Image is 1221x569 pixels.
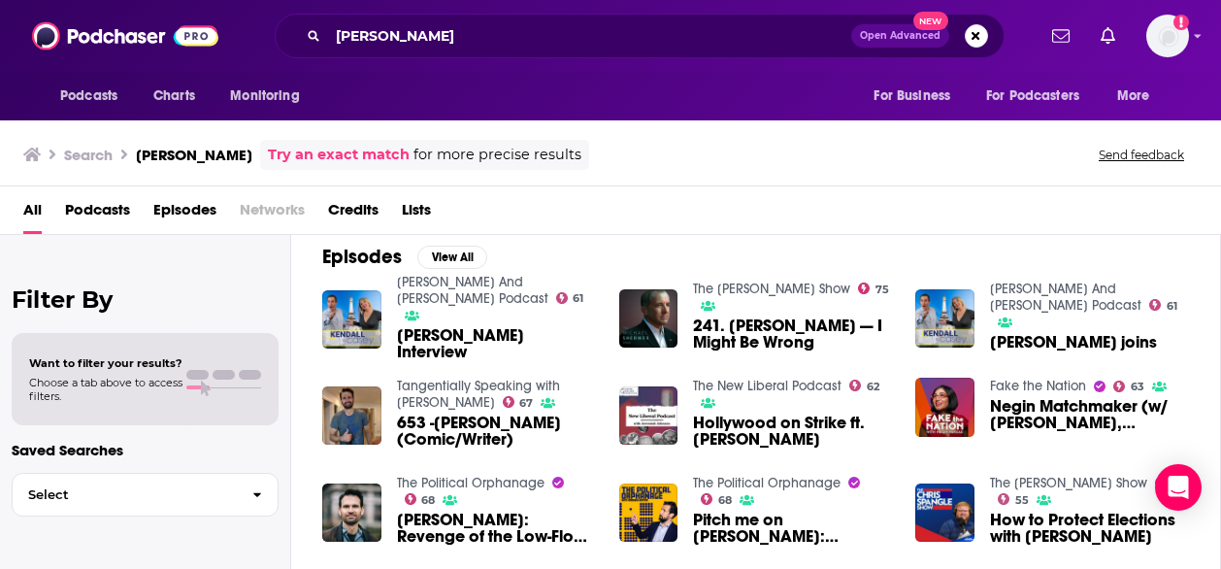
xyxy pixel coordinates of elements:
[47,78,143,115] button: open menu
[693,475,841,491] a: The Political Orphanage
[397,475,544,491] a: The Political Orphanage
[322,245,402,269] h2: Episodes
[1173,15,1189,30] svg: Add a profile image
[1146,15,1189,57] button: Show profile menu
[913,12,948,30] span: New
[64,146,113,164] h3: Search
[397,327,596,360] span: [PERSON_NAME] Interview
[216,78,324,115] button: open menu
[1155,464,1202,511] div: Open Intercom Messenger
[328,20,851,51] input: Search podcasts, credits, & more...
[413,144,581,166] span: for more precise results
[874,83,950,110] span: For Business
[136,146,252,164] h3: [PERSON_NAME]
[397,512,596,545] a: Jeff Maurer: Revenge of the Low-Flow Toilets
[12,473,279,517] button: Select
[990,334,1157,351] span: [PERSON_NAME] joins
[1093,147,1190,163] button: Send feedback
[275,14,1005,58] div: Search podcasts, credits, & more...
[1131,383,1144,391] span: 63
[12,285,279,314] h2: Filter By
[990,398,1189,431] a: Negin Matchmaker (w/ Maz Jobrani, Jeff Maurer)
[29,376,182,403] span: Choose a tab above to access filters.
[619,386,678,446] img: Hollywood on Strike ft. Jeff Maurer
[693,415,892,448] span: Hollywood on Strike ft. [PERSON_NAME]
[519,399,533,408] span: 67
[60,83,117,110] span: Podcasts
[141,78,207,115] a: Charts
[1146,15,1189,57] span: Logged in as aridings
[860,78,974,115] button: open menu
[322,386,381,446] img: 653 -Jeff Maurer (Comic/Writer)
[693,512,892,545] a: Pitch me on Kamala Harris: Jeremiah Johnson & Jeff Maurer
[875,285,889,294] span: 75
[230,83,299,110] span: Monitoring
[503,396,534,408] a: 67
[322,484,381,543] img: Jeff Maurer: Revenge of the Low-Flow Toilets
[397,415,596,448] span: 653 -[PERSON_NAME] (Comic/Writer)
[1167,302,1177,311] span: 61
[153,194,216,234] a: Episodes
[556,292,584,304] a: 61
[13,488,237,501] span: Select
[851,24,949,48] button: Open AdvancedNew
[990,512,1189,545] span: How to Protect Elections with [PERSON_NAME]
[998,493,1029,505] a: 55
[1146,15,1189,57] img: User Profile
[718,496,732,505] span: 68
[849,380,879,391] a: 62
[1093,19,1123,52] a: Show notifications dropdown
[693,318,892,351] a: 241. Jeff Maurer — I Might Be Wrong
[397,512,596,545] span: [PERSON_NAME]: Revenge of the Low-Flow Toilets
[701,493,732,505] a: 68
[402,194,431,234] span: Lists
[12,441,279,459] p: Saved Searches
[240,194,305,234] span: Networks
[619,484,678,543] img: Pitch me on Kamala Harris: Jeremiah Johnson & Jeff Maurer
[990,334,1157,351] a: Jeff Maurer joins
[397,378,560,411] a: Tangentially Speaking with Christopher Ryan
[23,194,42,234] a: All
[973,78,1107,115] button: open menu
[915,378,974,437] img: Negin Matchmaker (w/ Maz Jobrani, Jeff Maurer)
[1149,299,1177,311] a: 61
[693,415,892,448] a: Hollywood on Strike ft. Jeff Maurer
[858,283,889,294] a: 75
[1113,381,1144,392] a: 63
[322,245,487,269] a: EpisodesView All
[322,290,381,350] img: Jeff Maurer Interview
[29,356,182,370] span: Want to filter your results?
[990,475,1147,491] a: The Chris Spangle Show
[990,378,1086,394] a: Fake the Nation
[32,17,218,54] img: Podchaser - Follow, Share and Rate Podcasts
[693,512,892,545] span: Pitch me on [PERSON_NAME]: [PERSON_NAME] & [PERSON_NAME]
[990,398,1189,431] span: Negin Matchmaker (w/ [PERSON_NAME], [PERSON_NAME])
[693,281,850,297] a: The Michael Shermer Show
[405,493,436,505] a: 68
[397,327,596,360] a: Jeff Maurer Interview
[990,281,1141,314] a: Kendall And Casey Podcast
[915,484,974,543] img: How to Protect Elections with Jeff Maurer
[65,194,130,234] a: Podcasts
[915,289,974,349] img: Jeff Maurer joins
[1117,83,1150,110] span: More
[328,194,379,234] a: Credits
[619,289,678,349] img: 241. Jeff Maurer — I Might Be Wrong
[397,274,548,307] a: Kendall And Casey Podcast
[1015,496,1029,505] span: 55
[860,31,940,41] span: Open Advanced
